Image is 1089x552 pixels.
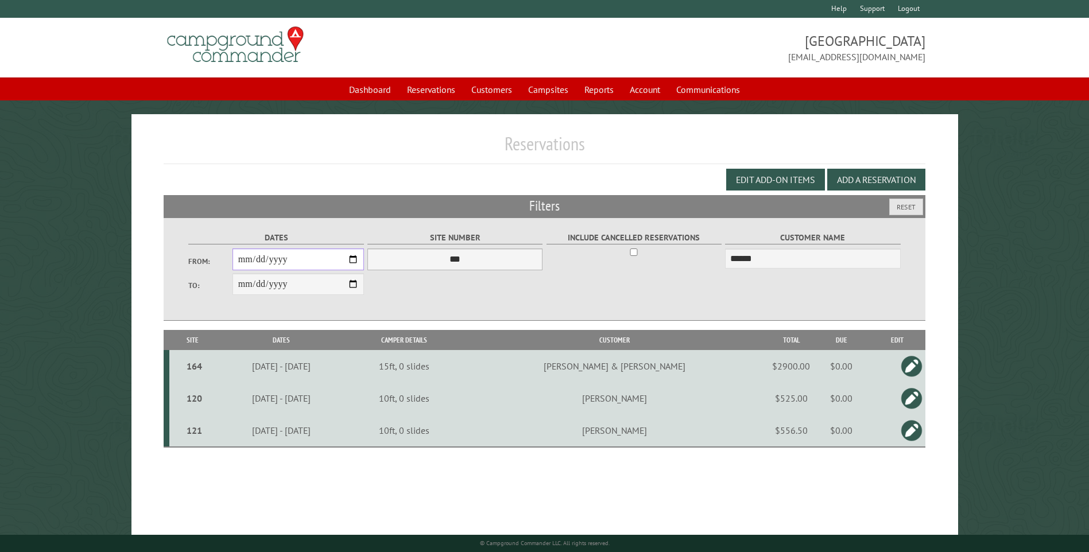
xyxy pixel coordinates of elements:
th: Total [768,330,814,350]
th: Site [169,330,216,350]
th: Edit [869,330,925,350]
th: Customer [462,330,768,350]
td: $0.00 [814,414,869,447]
label: Include Cancelled Reservations [547,231,722,244]
label: From: [188,256,232,267]
span: [GEOGRAPHIC_DATA] [EMAIL_ADDRESS][DOMAIN_NAME] [545,32,925,64]
img: Campground Commander [164,22,307,67]
th: Due [814,330,869,350]
div: 121 [174,425,214,436]
td: $525.00 [768,382,814,414]
label: Site Number [367,231,542,244]
div: 164 [174,360,214,372]
a: Reservations [400,79,462,100]
td: 15ft, 0 slides [347,350,462,382]
button: Reset [889,199,923,215]
div: 120 [174,392,214,404]
a: Customers [464,79,519,100]
a: Communications [669,79,747,100]
th: Dates [216,330,347,350]
div: [DATE] - [DATE] [218,360,345,372]
small: © Campground Commander LLC. All rights reserved. [480,539,610,547]
td: $0.00 [814,350,869,382]
td: [PERSON_NAME] & [PERSON_NAME] [462,350,768,382]
td: [PERSON_NAME] [462,414,768,447]
label: Customer Name [725,231,900,244]
label: Dates [188,231,363,244]
td: $2900.00 [768,350,814,382]
div: [DATE] - [DATE] [218,392,345,404]
th: Camper Details [347,330,462,350]
a: Dashboard [342,79,398,100]
a: Account [623,79,667,100]
td: [PERSON_NAME] [462,382,768,414]
button: Edit Add-on Items [726,169,825,191]
div: [DATE] - [DATE] [218,425,345,436]
h2: Filters [164,195,925,217]
label: To: [188,280,232,291]
h1: Reservations [164,133,925,164]
td: 10ft, 0 slides [347,414,462,447]
td: $0.00 [814,382,869,414]
td: 10ft, 0 slides [347,382,462,414]
a: Reports [578,79,621,100]
button: Add a Reservation [827,169,925,191]
td: $556.50 [768,414,814,447]
a: Campsites [521,79,575,100]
